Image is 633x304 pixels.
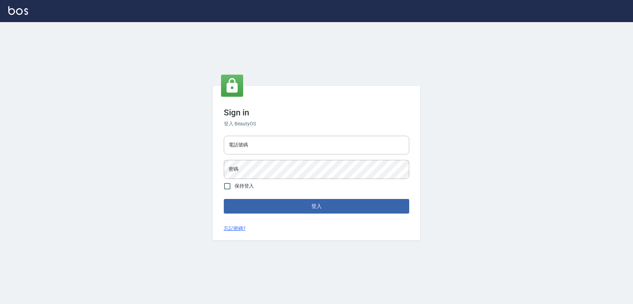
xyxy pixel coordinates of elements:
[224,108,409,117] h3: Sign in
[224,120,409,127] h6: 登入 BeautyOS
[224,199,409,213] button: 登入
[224,225,246,232] a: 忘記密碼?
[8,6,28,15] img: Logo
[235,182,254,190] span: 保持登入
